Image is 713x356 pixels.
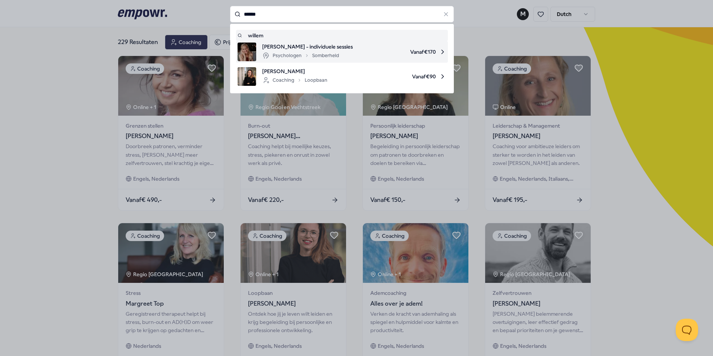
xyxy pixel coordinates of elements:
[238,43,256,61] img: product image
[238,67,256,86] img: product image
[230,6,454,22] input: Search for products, categories or subcategories
[359,43,446,61] span: Vanaf € 170
[333,67,446,86] span: Vanaf € 90
[262,43,353,51] span: [PERSON_NAME] - individuele sessies
[262,76,327,85] div: Coaching Loopbaan
[262,51,339,60] div: Psychologen Somberheid
[238,31,446,40] a: willem
[676,319,698,341] iframe: Help Scout Beacon - Open
[262,67,327,75] span: [PERSON_NAME]
[238,43,446,61] a: product image[PERSON_NAME] - individuele sessiesPsychologenSomberheidVanaf€170
[238,67,446,86] a: product image[PERSON_NAME]CoachingLoopbaanVanaf€90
